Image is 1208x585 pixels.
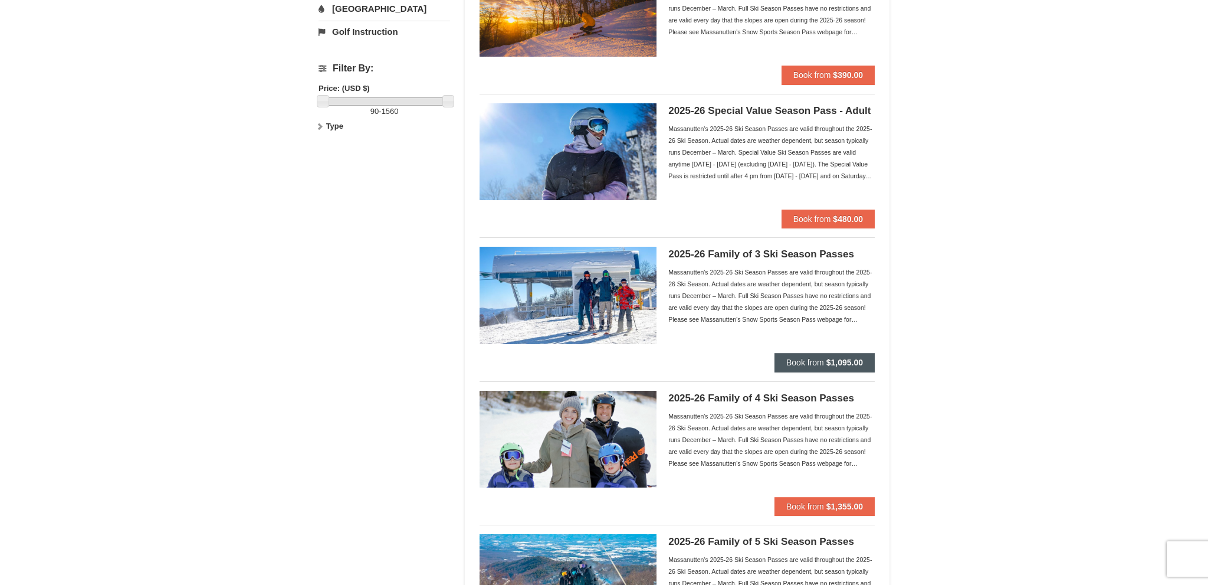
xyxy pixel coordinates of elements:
[668,266,875,325] div: Massanutten's 2025-26 Ski Season Passes are valid throughout the 2025-26 Ski Season. Actual dates...
[786,502,824,511] span: Book from
[480,247,656,344] img: 6619937-199-446e7550.jpg
[668,393,875,404] h5: 2025-26 Family of 4 Ski Season Passes
[782,210,875,228] button: Book from $480.00
[480,391,656,488] img: 6619937-202-8a68a6a2.jpg
[370,107,379,116] span: 90
[793,70,831,80] span: Book from
[319,106,450,117] label: -
[833,70,863,80] strong: $390.00
[668,123,875,182] div: Massanutten's 2025-26 Ski Season Passes are valid throughout the 2025-26 Ski Season. Actual dates...
[668,410,875,469] div: Massanutten's 2025-26 Ski Season Passes are valid throughout the 2025-26 Ski Season. Actual dates...
[774,497,875,516] button: Book from $1,355.00
[833,214,863,224] strong: $480.00
[319,63,450,74] h4: Filter By:
[793,214,831,224] span: Book from
[382,107,399,116] span: 1560
[668,536,875,548] h5: 2025-26 Family of 5 Ski Season Passes
[774,353,875,372] button: Book from $1,095.00
[326,122,343,130] strong: Type
[319,21,450,43] a: Golf Instruction
[480,103,656,200] img: 6619937-198-dda1df27.jpg
[319,84,370,93] strong: Price: (USD $)
[826,358,863,367] strong: $1,095.00
[668,105,875,117] h5: 2025-26 Special Value Season Pass - Adult
[668,249,875,260] h5: 2025-26 Family of 3 Ski Season Passes
[782,66,875,84] button: Book from $390.00
[826,502,863,511] strong: $1,355.00
[786,358,824,367] span: Book from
